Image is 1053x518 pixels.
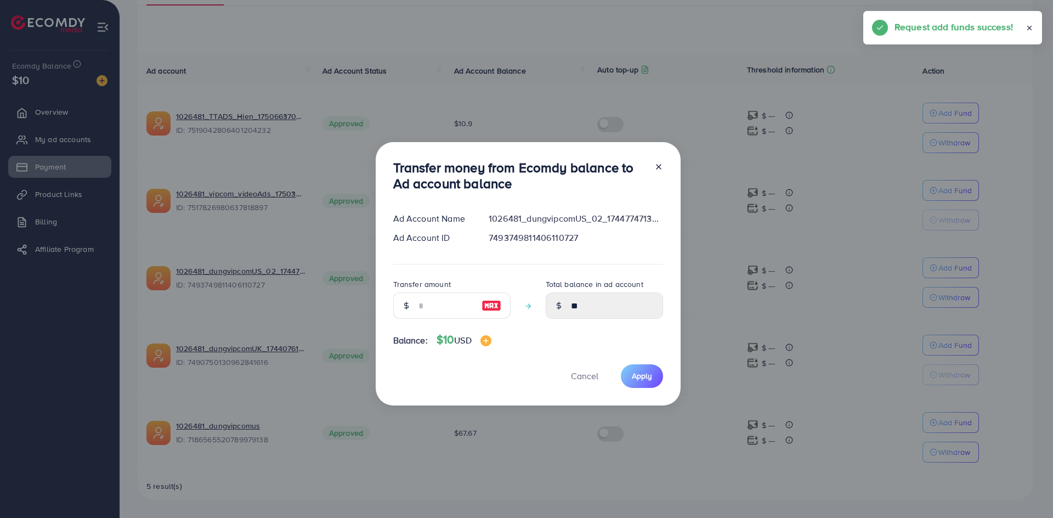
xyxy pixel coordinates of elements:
[480,335,491,346] img: image
[384,212,480,225] div: Ad Account Name
[393,279,451,290] label: Transfer amount
[480,212,671,225] div: 1026481_dungvipcomUS_02_1744774713900
[632,370,652,381] span: Apply
[393,160,646,192] h3: Transfer money from Ecomdy balance to Ad account balance
[437,333,491,347] h4: $10
[895,20,1013,34] h5: Request add funds success!
[546,279,643,290] label: Total balance in ad account
[621,364,663,388] button: Apply
[482,299,501,312] img: image
[454,334,471,346] span: USD
[384,232,480,244] div: Ad Account ID
[557,364,612,388] button: Cancel
[393,334,428,347] span: Balance:
[571,370,598,382] span: Cancel
[480,232,671,244] div: 7493749811406110727
[1006,469,1045,510] iframe: Chat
